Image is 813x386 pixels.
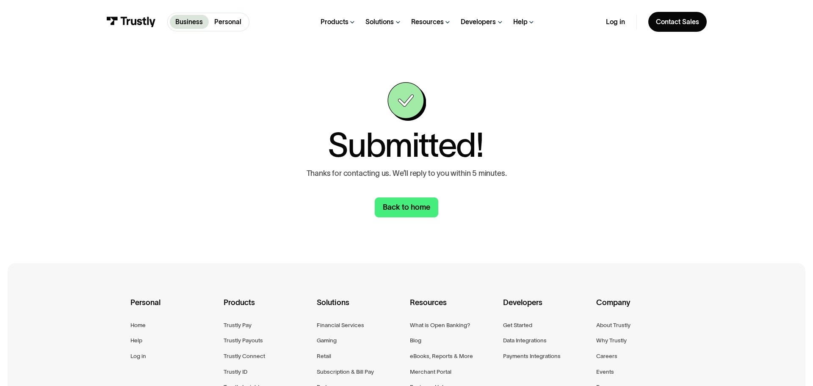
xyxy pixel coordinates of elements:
[224,367,247,377] a: Trustly ID
[503,336,547,345] a: Data Integrations
[317,351,331,361] a: Retail
[410,320,470,330] a: What is Open Banking?
[209,15,247,29] a: Personal
[656,18,699,26] div: Contact Sales
[596,297,683,320] div: Company
[503,351,561,361] a: Payments Integrations
[410,367,451,377] a: Merchant Portal
[214,17,241,27] p: Personal
[307,169,507,178] p: Thanks for contacting us. We’ll reply to you within 5 minutes.
[375,197,438,217] a: Back to home
[170,15,209,29] a: Business
[410,297,496,320] div: Resources
[503,297,589,320] div: Developers
[130,336,142,345] a: Help
[224,320,252,330] a: Trustly Pay
[596,320,630,330] a: About Trustly
[130,351,146,361] a: Log in
[224,336,263,345] a: Trustly Payouts
[224,297,310,320] div: Products
[321,18,348,26] div: Products
[328,128,483,162] h1: Submitted!
[317,367,374,377] a: Subscription & Bill Pay
[596,351,617,361] a: Careers
[461,18,496,26] div: Developers
[411,18,444,26] div: Resources
[596,367,614,377] a: Events
[317,336,337,345] a: Gaming
[130,320,146,330] a: Home
[365,18,394,26] div: Solutions
[513,18,528,26] div: Help
[175,17,203,27] p: Business
[224,351,265,361] a: Trustly Connect
[317,297,403,320] div: Solutions
[410,336,421,345] a: Blog
[648,12,707,32] a: Contact Sales
[317,320,364,330] a: Financial Services
[503,320,532,330] a: Get Started
[606,18,625,26] a: Log in
[130,297,217,320] div: Personal
[410,351,473,361] a: eBooks, Reports & More
[596,336,627,345] a: Why Trustly
[106,17,156,27] img: Trustly Logo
